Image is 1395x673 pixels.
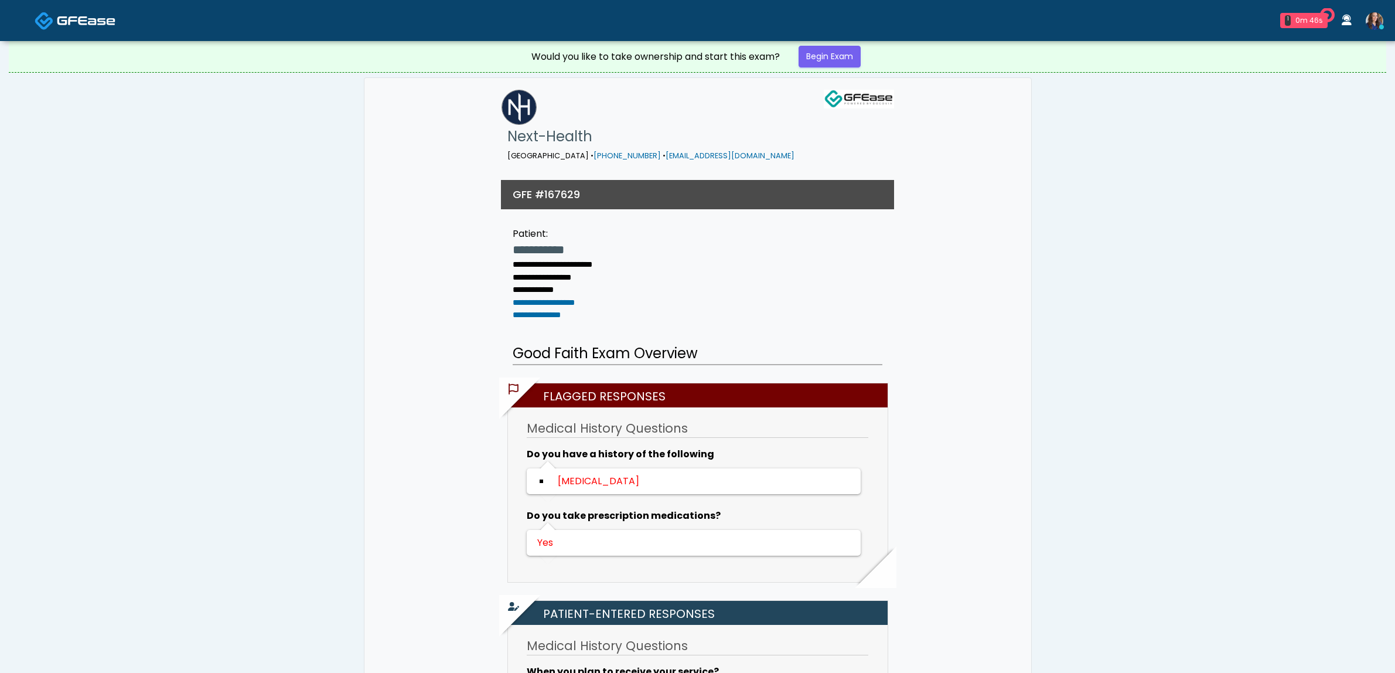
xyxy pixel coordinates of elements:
h2: Flagged Responses [514,383,888,407]
h1: Next-Health [507,125,794,148]
a: Begin Exam [799,46,861,67]
h3: Medical History Questions [527,637,868,655]
a: Docovia [35,1,115,39]
small: [GEOGRAPHIC_DATA] [507,151,794,161]
h2: Patient-entered Responses [514,601,888,625]
div: 1 [1285,15,1291,26]
div: [MEDICAL_DATA] [558,474,847,488]
img: Next-Health [502,90,537,125]
div: 0m 46s [1295,15,1323,26]
img: GFEase Logo [824,90,894,108]
b: Do you have a history of the following [527,447,714,461]
h3: Medical History Questions [527,420,868,438]
h3: GFE #167629 [513,187,580,202]
a: 1 0m 46s [1273,8,1335,33]
a: [EMAIL_ADDRESS][DOMAIN_NAME] [666,151,794,161]
a: [PHONE_NUMBER] [594,151,661,161]
div: Yes [537,536,847,550]
div: Would you like to take ownership and start this exam? [531,50,780,64]
span: • [591,151,594,161]
h2: Good Faith Exam Overview [513,343,882,365]
div: Patient: [513,227,592,241]
img: Docovia [57,15,115,26]
img: Docovia [35,11,54,30]
b: Do you take prescription medications? [527,509,721,522]
span: • [663,151,666,161]
img: Kristin Adams [1366,12,1383,30]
